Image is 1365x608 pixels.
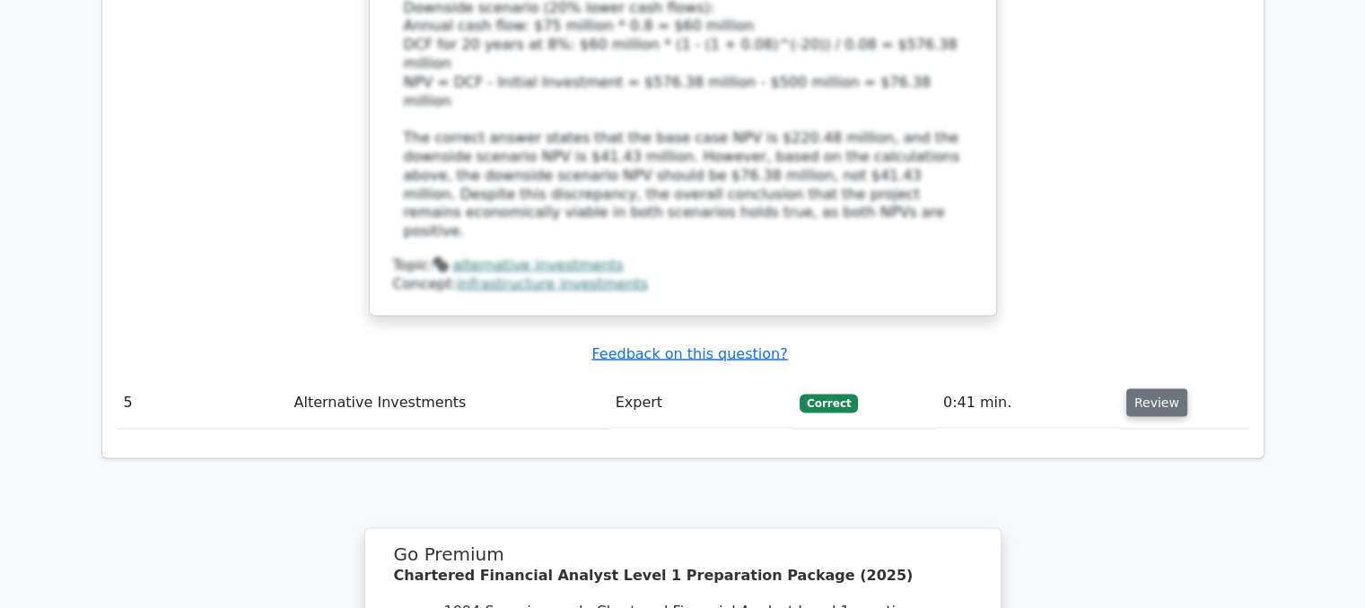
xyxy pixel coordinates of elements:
[393,274,973,293] div: Concept:
[1126,388,1187,416] button: Review
[452,256,623,273] a: alternative investments
[393,256,973,274] div: Topic:
[800,394,858,412] span: Correct
[591,344,787,361] a: Feedback on this question?
[608,377,792,428] td: Expert
[936,377,1119,428] td: 0:41 min.
[287,377,608,428] td: Alternative Investments
[117,377,287,428] td: 5
[457,274,648,291] a: infrastructure investments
